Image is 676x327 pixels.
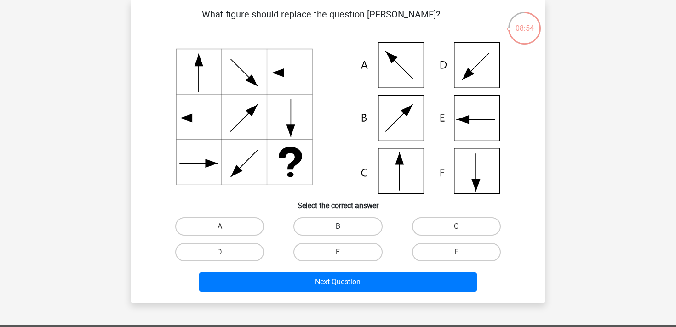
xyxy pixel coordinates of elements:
label: D [175,243,264,261]
label: A [175,217,264,236]
label: F [412,243,501,261]
button: Next Question [199,272,477,292]
p: What figure should replace the question [PERSON_NAME]? [145,7,496,35]
h6: Select the correct answer [145,194,531,210]
label: C [412,217,501,236]
label: E [293,243,382,261]
label: B [293,217,382,236]
div: 08:54 [507,11,542,34]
